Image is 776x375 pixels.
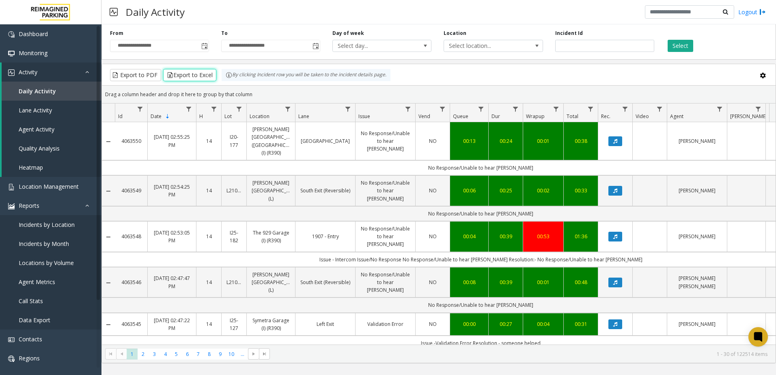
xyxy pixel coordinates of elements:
[102,234,115,240] a: Collapse Details
[2,158,101,177] a: Heatmap
[19,49,47,57] span: Monitoring
[201,233,216,240] a: 14
[120,278,142,286] a: 4063546
[204,349,215,360] span: Page 8
[444,40,523,52] span: Select location...
[19,87,56,95] span: Daily Activity
[360,225,410,248] a: No Response/Unable to hear [PERSON_NAME]
[455,187,483,194] a: 00:06
[250,113,269,120] span: Location
[2,62,101,82] a: Activity
[224,113,232,120] span: Lot
[753,103,764,114] a: Parker Filter Menu
[102,188,115,194] a: Collapse Details
[19,125,54,133] span: Agent Activity
[569,137,593,145] a: 00:38
[19,202,39,209] span: Reports
[738,8,766,16] a: Logout
[171,349,182,360] span: Page 5
[252,271,290,294] a: [PERSON_NAME][GEOGRAPHIC_DATA] (L)
[19,278,55,286] span: Agent Metrics
[585,103,596,114] a: Total Filter Menu
[444,30,466,37] label: Location
[429,279,437,286] span: NO
[120,320,142,328] a: 4063545
[455,137,483,145] div: 00:13
[360,129,410,153] a: No Response/Unable to hear [PERSON_NAME]
[510,103,521,114] a: Dur Filter Menu
[234,103,245,114] a: Lot Filter Menu
[601,113,610,120] span: Rec.
[2,101,101,120] a: Lane Activity
[476,103,487,114] a: Queue Filter Menu
[275,351,767,358] kendo-pager-info: 1 - 30 of 122514 items
[200,40,209,52] span: Toggle popup
[199,113,203,120] span: H
[8,50,15,57] img: 'icon'
[8,184,15,190] img: 'icon'
[528,187,558,194] a: 00:02
[2,139,101,158] a: Quality Analysis
[222,69,390,81] div: By clicking Incident row you will be taken to the incident details page.
[668,40,693,52] button: Select
[551,103,562,114] a: Wrapup Filter Menu
[182,349,193,360] span: Page 6
[201,187,216,194] a: 14
[19,106,52,114] span: Lane Activity
[494,187,518,194] a: 00:25
[153,183,191,198] a: [DATE] 02:54:25 PM
[528,320,558,328] a: 00:04
[670,113,683,120] span: Agent
[620,103,631,114] a: Rec. Filter Menu
[494,278,518,286] a: 00:39
[19,183,79,190] span: Location Management
[429,187,437,194] span: NO
[418,113,430,120] span: Vend
[19,68,37,76] span: Activity
[226,187,241,194] a: L21078900
[528,278,558,286] div: 00:01
[19,335,42,343] span: Contacts
[19,354,40,362] span: Regions
[102,103,776,345] div: Data table
[252,125,290,157] a: [PERSON_NAME][GEOGRAPHIC_DATA] ([GEOGRAPHIC_DATA]) (I) (R390)
[672,137,722,145] a: [PERSON_NAME]
[2,82,101,101] a: Daily Activity
[300,137,350,145] a: [GEOGRAPHIC_DATA]
[19,259,74,267] span: Locations by Volume
[8,336,15,343] img: 'icon'
[455,278,483,286] a: 00:08
[403,103,414,114] a: Issue Filter Menu
[569,320,593,328] a: 00:31
[569,187,593,194] a: 00:33
[528,137,558,145] a: 00:01
[237,349,248,360] span: Page 11
[8,69,15,76] img: 'icon'
[494,320,518,328] a: 00:27
[300,320,350,328] a: Left Exit
[569,278,593,286] div: 00:48
[102,280,115,286] a: Collapse Details
[163,69,216,81] button: Export to Excel
[226,317,241,332] a: I25-127
[201,278,216,286] a: 14
[494,137,518,145] a: 00:24
[429,321,437,328] span: NO
[19,164,43,171] span: Heatmap
[494,233,518,240] a: 00:39
[672,320,722,328] a: [PERSON_NAME]
[138,349,149,360] span: Page 2
[332,30,364,37] label: Day of week
[118,113,123,120] span: Id
[149,349,160,360] span: Page 3
[420,233,445,240] a: NO
[455,233,483,240] a: 00:04
[248,348,259,360] span: Go to the next page
[420,320,445,328] a: NO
